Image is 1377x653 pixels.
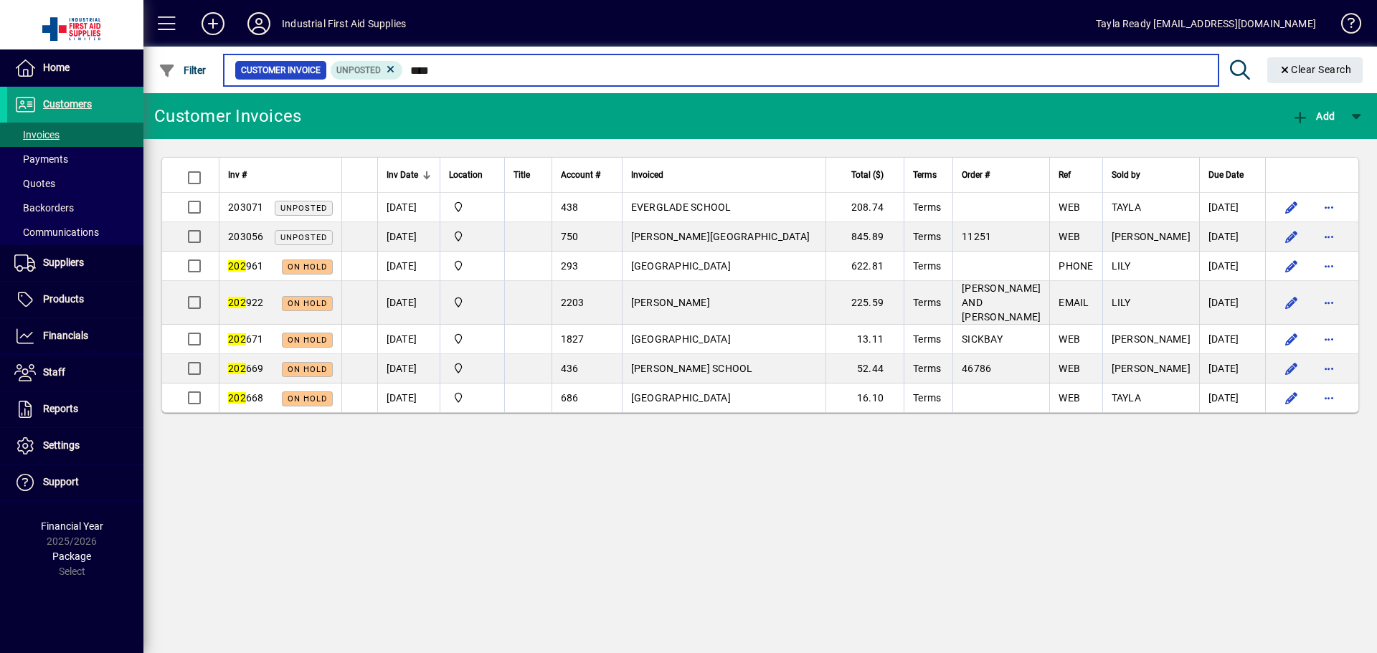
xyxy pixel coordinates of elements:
[913,260,941,272] span: Terms
[1280,328,1303,351] button: Edit
[631,201,732,213] span: EVERGLADE SCHOOL
[377,325,440,354] td: [DATE]
[449,167,483,183] span: Location
[14,227,99,238] span: Communications
[1112,297,1131,308] span: LILY
[1096,12,1316,35] div: Tayla Ready [EMAIL_ADDRESS][DOMAIN_NAME]
[7,147,143,171] a: Payments
[43,439,80,451] span: Settings
[228,167,333,183] div: Inv #
[7,50,143,86] a: Home
[331,61,403,80] mat-chip: Customer Invoice Status: Unposted
[561,333,585,345] span: 1827
[962,282,1041,323] span: [PERSON_NAME] AND [PERSON_NAME]
[449,361,496,376] span: INDUSTRIAL FIRST AID SUPPLIES LTD
[228,231,264,242] span: 203056
[913,167,937,183] span: Terms
[1317,357,1340,380] button: More options
[288,262,327,272] span: On hold
[1112,363,1191,374] span: [PERSON_NAME]
[228,297,246,308] em: 202
[288,335,327,345] span: On hold
[43,62,70,73] span: Home
[962,363,991,374] span: 46786
[387,167,431,183] div: Inv Date
[1112,231,1191,242] span: [PERSON_NAME]
[1112,392,1141,404] span: TAYLA
[228,333,264,345] span: 671
[1317,291,1340,314] button: More options
[449,199,496,215] span: INDUSTRIAL FIRST AID SUPPLIES LTD
[52,550,91,562] span: Package
[14,129,60,140] span: Invoices
[387,167,418,183] span: Inv Date
[1330,3,1359,49] a: Knowledge Base
[825,325,904,354] td: 13.11
[155,57,210,83] button: Filter
[561,260,579,272] span: 293
[913,333,941,345] span: Terms
[561,231,579,242] span: 750
[825,383,904,412] td: 16.10
[7,171,143,196] a: Quotes
[43,98,92,110] span: Customers
[336,65,381,75] span: Unposted
[851,167,884,183] span: Total ($)
[449,258,496,274] span: INDUSTRIAL FIRST AID SUPPLIES LTD
[1199,325,1265,354] td: [DATE]
[43,403,78,414] span: Reports
[14,178,55,189] span: Quotes
[288,365,327,374] span: On hold
[190,11,236,37] button: Add
[7,318,143,354] a: Financials
[14,153,68,165] span: Payments
[561,363,579,374] span: 436
[631,333,731,345] span: [GEOGRAPHIC_DATA]
[1059,167,1071,183] span: Ref
[1317,196,1340,219] button: More options
[1199,252,1265,281] td: [DATE]
[631,167,817,183] div: Invoiced
[228,297,264,308] span: 922
[1059,363,1080,374] span: WEB
[631,231,810,242] span: [PERSON_NAME][GEOGRAPHIC_DATA]
[913,201,941,213] span: Terms
[1317,254,1340,277] button: More options
[913,297,941,308] span: Terms
[962,167,1041,183] div: Order #
[825,281,904,325] td: 225.59
[825,252,904,281] td: 622.81
[1199,222,1265,252] td: [DATE]
[1317,386,1340,409] button: More options
[43,293,84,305] span: Products
[377,281,440,325] td: [DATE]
[7,245,143,281] a: Suppliers
[1059,297,1089,308] span: EMAIL
[14,202,74,214] span: Backorders
[561,167,600,183] span: Account #
[377,222,440,252] td: [DATE]
[7,464,143,500] a: Support
[962,167,990,183] span: Order #
[228,333,246,345] em: 202
[1279,64,1352,75] span: Clear Search
[228,260,264,272] span: 961
[7,196,143,220] a: Backorders
[236,11,282,37] button: Profile
[1280,196,1303,219] button: Edit
[631,363,753,374] span: [PERSON_NAME] SCHOOL
[1059,201,1080,213] span: WEB
[241,63,321,77] span: Customer Invoice
[228,392,264,404] span: 668
[7,282,143,318] a: Products
[154,105,301,128] div: Customer Invoices
[280,204,327,213] span: Unposted
[825,193,904,222] td: 208.74
[1317,225,1340,248] button: More options
[835,167,896,183] div: Total ($)
[1317,328,1340,351] button: More options
[561,392,579,404] span: 686
[280,233,327,242] span: Unposted
[1288,103,1338,129] button: Add
[228,167,247,183] span: Inv #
